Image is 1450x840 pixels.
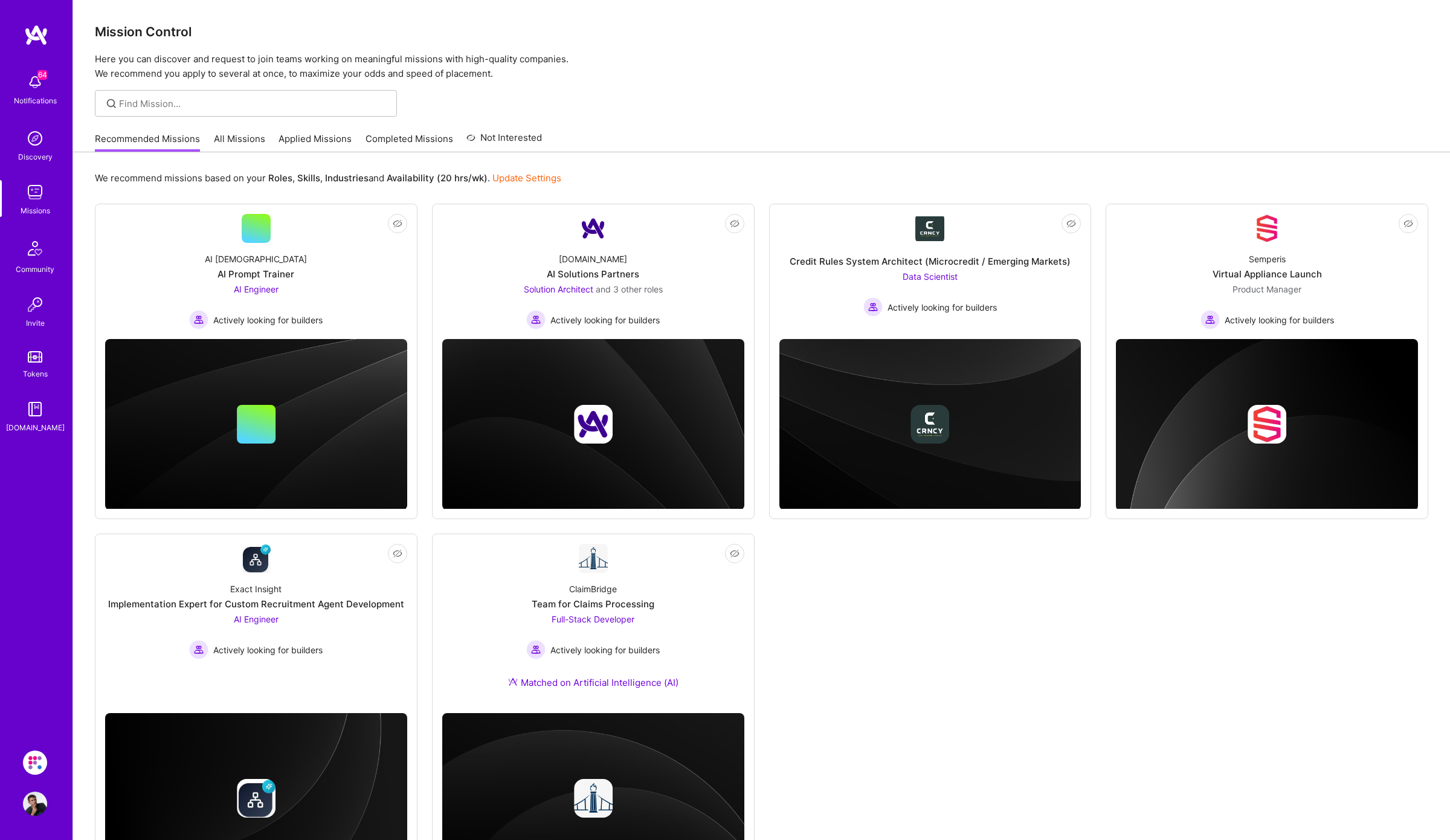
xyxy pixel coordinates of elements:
[569,583,617,595] div: ClaimBridge
[526,640,546,659] img: Actively looking for builders
[189,310,208,329] img: Actively looking for builders
[550,644,660,656] span: Actively looking for builders
[903,271,958,282] span: Data Scientist
[574,779,613,818] img: Company logo
[234,284,279,294] span: AI Engineer
[1252,214,1281,243] img: Company Logo
[550,314,660,326] span: Actively looking for builders
[95,172,561,184] p: We recommend missions based on your , , and .
[1232,284,1301,294] span: Product Manager
[366,132,453,152] a: Completed Missions
[23,397,47,421] img: guide book
[779,214,1081,329] a: Company LogoCredit Rules System Architect (Microcredit / Emerging Markets)Data Scientist Actively...
[393,549,402,558] i: icon EyeClosed
[442,339,744,510] img: cover
[1403,219,1413,228] i: icon EyeClosed
[730,549,739,558] i: icon EyeClosed
[24,24,48,46] img: logo
[1116,214,1418,329] a: Company LogoSemperisVirtual Appliance LaunchProduct Manager Actively looking for buildersActively...
[910,405,949,444] img: Company logo
[213,644,323,656] span: Actively looking for builders
[119,97,388,110] input: Find Mission...
[393,219,402,228] i: icon EyeClosed
[105,214,407,329] a: AI [DEMOGRAPHIC_DATA]AI Prompt TrainerAI Engineer Actively looking for buildersActively looking f...
[442,214,744,329] a: Company Logo[DOMAIN_NAME]AI Solutions PartnersSolution Architect and 3 other rolesActively lookin...
[21,204,50,217] div: Missions
[105,97,118,111] i: icon SearchGrey
[23,180,47,204] img: teamwork
[1066,219,1076,228] i: icon EyeClosed
[21,234,50,263] img: Community
[6,421,65,434] div: [DOMAIN_NAME]
[23,70,47,94] img: bell
[279,132,352,152] a: Applied Missions
[242,544,271,573] img: Company Logo
[268,172,292,184] b: Roles
[237,779,275,818] img: Company logo
[234,614,279,624] span: AI Engineer
[105,339,407,510] img: cover
[16,263,54,276] div: Community
[790,255,1071,268] div: Credit Rules System Architect (Microcredit / Emerging Markets)
[20,792,50,816] a: User Avatar
[579,214,608,243] img: Company Logo
[574,405,613,444] img: Company logo
[1249,253,1286,265] div: Semperis
[466,131,542,152] a: Not Interested
[217,268,294,280] div: AI Prompt Trainer
[23,792,47,816] img: User Avatar
[205,253,307,265] div: AI [DEMOGRAPHIC_DATA]
[596,284,663,294] span: and 3 other roles
[1225,314,1334,326] span: Actively looking for builders
[214,132,265,152] a: All Missions
[547,268,639,280] div: AI Solutions Partners
[23,751,47,775] img: Evinced: AI-Agents Accessibility Solution
[213,314,323,326] span: Actively looking for builders
[492,172,561,184] a: Update Settings
[1248,405,1286,444] img: Company logo
[108,598,404,610] div: Implementation Expert for Custom Recruitment Agent Development
[20,751,50,775] a: Evinced: AI-Agents Accessibility Solution
[1200,310,1220,329] img: Actively looking for builders
[14,94,57,107] div: Notifications
[37,70,47,80] span: 64
[189,640,208,659] img: Actively looking for builders
[230,583,282,595] div: Exact Insight
[559,253,627,265] div: [DOMAIN_NAME]
[1213,268,1322,280] div: Virtual Appliance Launch
[23,126,47,150] img: discovery
[579,544,608,573] img: Company Logo
[23,292,47,317] img: Invite
[863,297,883,317] img: Actively looking for builders
[552,614,634,624] span: Full-Stack Developer
[524,284,593,294] span: Solution Architect
[779,339,1081,510] img: cover
[387,172,488,184] b: Availability (20 hrs/wk)
[1116,339,1418,510] img: cover
[508,676,678,689] div: Matched on Artificial Intelligence (AI)
[95,52,1428,81] p: Here you can discover and request to join teams working on meaningful missions with high-quality ...
[95,132,200,152] a: Recommended Missions
[325,172,369,184] b: Industries
[888,301,997,314] span: Actively looking for builders
[730,219,739,228] i: icon EyeClosed
[915,216,944,241] img: Company Logo
[532,598,654,610] div: Team for Claims Processing
[508,677,518,687] img: Ateam Purple Icon
[297,172,320,184] b: Skills
[526,310,546,329] img: Actively looking for builders
[105,544,407,703] a: Company LogoExact InsightImplementation Expert for Custom Recruitment Agent DevelopmentAI Enginee...
[442,544,744,703] a: Company LogoClaimBridgeTeam for Claims ProcessingFull-Stack Developer Actively looking for builde...
[95,24,1428,39] h3: Mission Control
[28,351,42,363] img: tokens
[23,367,48,380] div: Tokens
[18,150,53,163] div: Discovery
[26,317,45,329] div: Invite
